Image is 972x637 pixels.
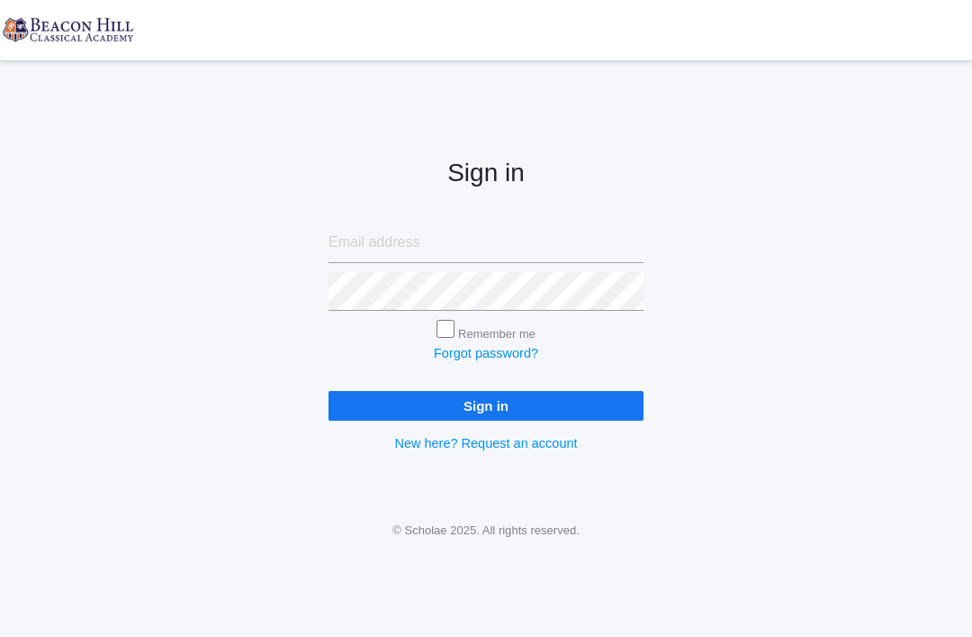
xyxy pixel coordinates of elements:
[434,346,538,360] a: Forgot password?
[328,391,643,421] input: Sign in
[458,327,535,341] label: Remember me
[394,436,577,450] a: New here? Request an account
[328,223,643,263] input: Email address
[328,159,643,187] h2: Sign in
